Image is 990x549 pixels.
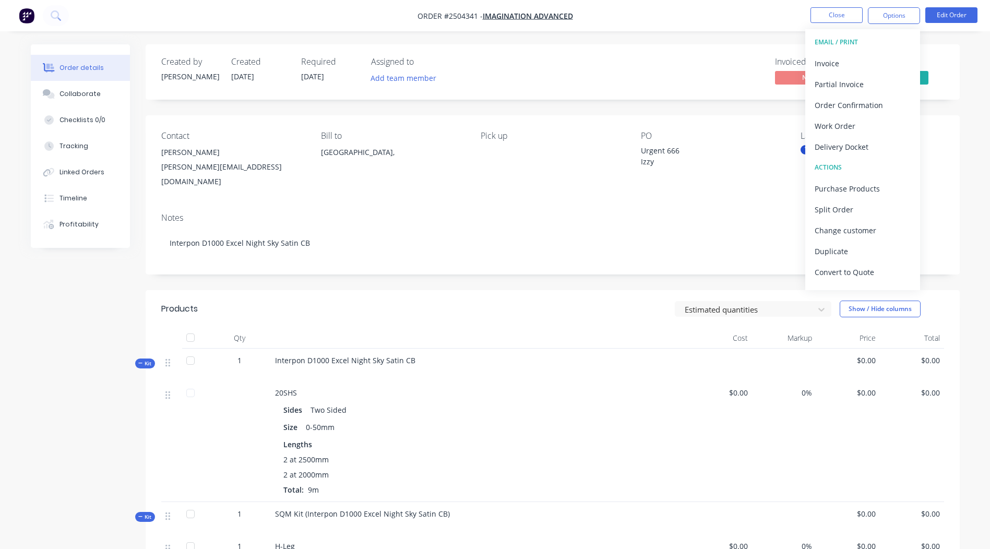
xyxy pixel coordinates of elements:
div: Interpon D1000 Excel Night Sky Satin CB [161,227,944,259]
button: Linked Orders [31,159,130,185]
div: Markup [752,328,816,349]
span: No [775,71,838,84]
span: 1 [237,508,242,519]
div: Products [161,303,198,315]
div: Duplicate [815,244,911,259]
div: Delivery Docket [815,139,911,154]
span: $0.00 [820,387,876,398]
span: $0.00 [884,355,940,366]
span: [DATE] [231,71,254,81]
button: Add team member [365,71,442,85]
div: Linked Orders [59,168,104,177]
div: [GEOGRAPHIC_DATA], [321,145,464,178]
div: [GEOGRAPHIC_DATA], [321,145,464,160]
div: Timeline [59,194,87,203]
div: 0-50mm [302,420,339,435]
div: Split Order [815,202,911,217]
span: $0.00 [820,355,876,366]
div: Cost [688,328,753,349]
div: Work Order [815,118,911,134]
div: Bill to [321,131,464,141]
div: Order details [59,63,104,73]
span: Interpon D1000 Excel Night Sky Satin CB [275,355,415,365]
span: $0.00 [884,387,940,398]
div: [PERSON_NAME][EMAIL_ADDRESS][DOMAIN_NAME] [161,160,304,189]
button: Checklists 0/0 [31,107,130,133]
span: 1 [237,355,242,366]
div: Change customer [815,223,911,238]
div: Profitability [59,220,99,229]
span: 9m [304,485,323,495]
span: 2 at 2500mm [283,454,329,465]
button: Collaborate [31,81,130,107]
div: Assigned to [371,57,475,67]
span: Order #2504341 - [418,11,483,21]
div: EMAIL / PRINT [815,35,911,49]
div: Qty [208,328,271,349]
div: Labels [801,131,944,141]
span: 2 at 2000mm [283,469,329,480]
div: Top Coat [801,145,836,154]
span: SQM Kit (Interpon D1000 Excel Night Sky Satin CB) [275,509,450,519]
div: [PERSON_NAME] [161,145,304,160]
div: Contact [161,131,304,141]
button: Edit Order [925,7,977,23]
span: 0% [756,387,812,398]
button: Add team member [371,71,442,85]
span: [DATE] [301,71,324,81]
span: $0.00 [820,508,876,519]
span: Kit [138,360,152,367]
div: Total [880,328,944,349]
div: Pick up [481,131,624,141]
div: Notes [161,213,944,223]
div: Purchase Products [815,181,911,196]
div: Urgent 666 Izzy [641,145,771,167]
div: Created by [161,57,219,67]
div: Archive [815,285,911,301]
span: Lengths [283,439,312,450]
span: Total: [283,485,304,495]
div: Collaborate [59,89,101,99]
span: $0.00 [884,508,940,519]
a: Imagination Advanced [483,11,573,21]
button: Kit [135,512,155,522]
button: Options [868,7,920,24]
div: [PERSON_NAME][PERSON_NAME][EMAIL_ADDRESS][DOMAIN_NAME] [161,145,304,189]
div: Invoiced [775,57,853,67]
div: Created [231,57,289,67]
div: Partial Invoice [815,77,911,92]
div: Order Confirmation [815,98,911,113]
button: Profitability [31,211,130,237]
span: 20SHS [275,388,297,398]
div: Checklists 0/0 [59,115,105,125]
button: Kit [135,359,155,368]
img: Factory [19,8,34,23]
div: Two Sided [306,402,351,417]
div: [PERSON_NAME] [161,71,219,82]
span: $0.00 [693,387,748,398]
div: PO [641,131,784,141]
div: Required [301,57,359,67]
div: Invoice [815,56,911,71]
div: Convert to Quote [815,265,911,280]
button: Order details [31,55,130,81]
div: Price [816,328,880,349]
div: Sides [283,402,306,417]
button: Close [810,7,863,23]
div: Tracking [59,141,88,151]
div: ACTIONS [815,161,911,174]
button: Timeline [31,185,130,211]
div: Size [283,420,302,435]
button: Tracking [31,133,130,159]
button: Show / Hide columns [840,301,921,317]
span: Kit [138,513,152,521]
